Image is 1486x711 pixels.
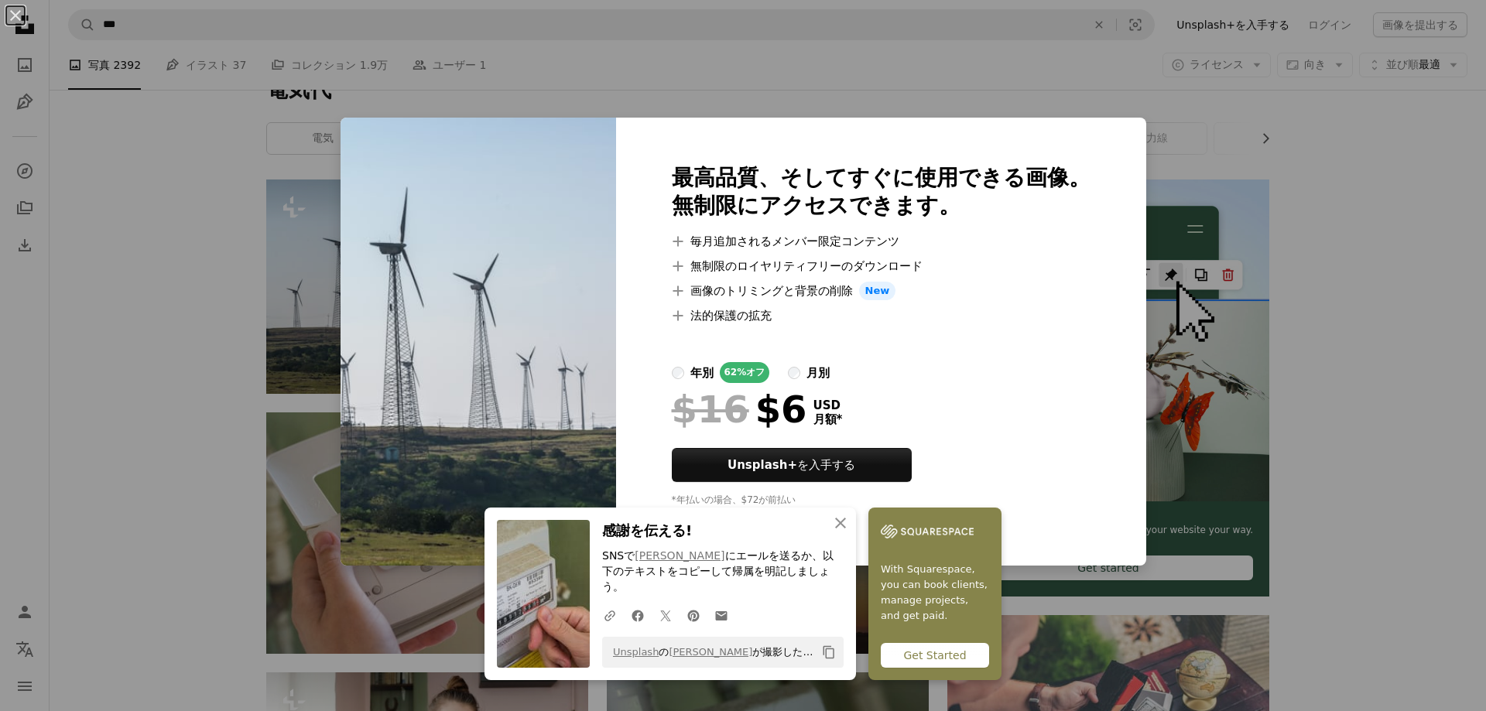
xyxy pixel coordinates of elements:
[690,364,714,382] div: 年別
[605,640,816,665] span: の が撮影した写真
[881,562,989,624] span: With Squarespace, you can book clients, manage projects, and get paid.
[672,257,1091,275] li: 無制限のロイヤリティフリーのダウンロード
[720,362,770,383] div: 62% オフ
[680,600,707,631] a: Pinterestでシェアする
[613,646,659,658] a: Unsplash
[859,282,896,300] span: New
[672,164,1091,220] h2: 最高品質、そしてすぐに使用できる画像。 無制限にアクセスできます。
[624,600,652,631] a: Facebookでシェアする
[806,364,830,382] div: 月別
[672,367,684,379] input: 年別62%オフ
[669,646,752,658] a: [PERSON_NAME]
[602,549,844,595] p: SNSで にエールを送るか、以下のテキストをコピーして帰属を明記しましょう。
[672,494,1091,519] div: *年払いの場合、 $72 が前払い 税別。自動更新。いつでもキャンセル可能。
[707,600,735,631] a: Eメールでシェアする
[672,389,749,429] span: $16
[652,600,680,631] a: Twitterでシェアする
[341,118,616,566] img: premium_photo-1679138595811-8344b6829def
[672,232,1091,251] li: 毎月追加されるメンバー限定コンテンツ
[881,643,989,668] div: Get Started
[881,520,974,543] img: file-1747939142011-51e5cc87e3c9
[635,549,724,562] a: [PERSON_NAME]
[672,282,1091,300] li: 画像のトリミングと背景の削除
[788,367,800,379] input: 月別
[868,508,1002,680] a: With Squarespace, you can book clients, manage projects, and get paid.Get Started
[816,639,842,665] button: クリップボードにコピーする
[813,398,843,412] span: USD
[672,389,807,429] div: $6
[672,448,912,482] button: Unsplash+を入手する
[728,458,797,472] strong: Unsplash+
[672,306,1091,325] li: 法的保護の拡充
[602,520,844,542] h3: 感謝を伝える!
